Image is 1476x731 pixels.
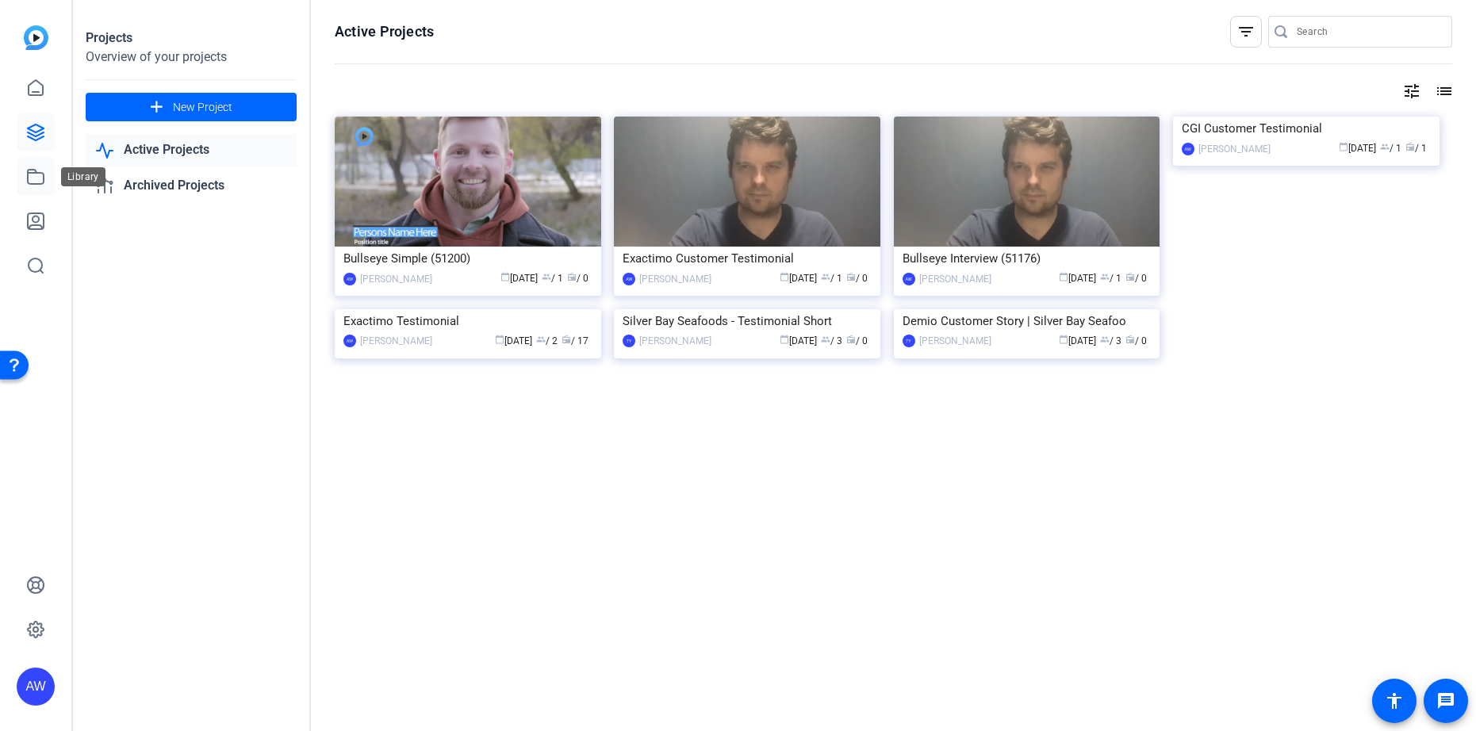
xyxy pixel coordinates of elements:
[542,272,551,281] span: group
[500,273,538,284] span: [DATE]
[623,273,635,285] div: AW
[1297,22,1440,41] input: Search
[1405,143,1427,154] span: / 1
[1125,335,1147,346] span: / 0
[1182,117,1431,140] div: CGI Customer Testimonial
[495,335,532,346] span: [DATE]
[1182,143,1194,155] div: AW
[1339,142,1348,151] span: calendar_today
[1380,142,1390,151] span: group
[86,29,297,48] div: Projects
[1402,82,1421,101] mat-icon: tune
[1405,142,1415,151] span: radio
[1100,335,1110,344] span: group
[343,335,356,347] div: AW
[639,333,711,349] div: [PERSON_NAME]
[86,48,297,67] div: Overview of your projects
[536,335,546,344] span: group
[343,273,356,285] div: AW
[623,247,872,270] div: Exactimo Customer Testimonial
[903,247,1152,270] div: Bullseye Interview (51176)
[1125,273,1147,284] span: / 0
[919,271,991,287] div: [PERSON_NAME]
[821,272,830,281] span: group
[1339,143,1376,154] span: [DATE]
[821,335,842,346] span: / 3
[1125,335,1135,344] span: radio
[86,170,297,202] a: Archived Projects
[1198,141,1271,157] div: [PERSON_NAME]
[780,272,789,281] span: calendar_today
[1059,335,1096,346] span: [DATE]
[360,333,432,349] div: [PERSON_NAME]
[846,335,868,346] span: / 0
[623,335,635,347] div: TY
[919,333,991,349] div: [PERSON_NAME]
[903,309,1152,333] div: Demio Customer Story | Silver Bay Seafoo
[903,335,915,347] div: TY
[567,272,577,281] span: radio
[536,335,558,346] span: / 2
[86,93,297,121] button: New Project
[1125,272,1135,281] span: radio
[61,167,105,186] div: Library
[1059,335,1068,344] span: calendar_today
[1100,273,1121,284] span: / 1
[17,668,55,706] div: AW
[495,335,504,344] span: calendar_today
[542,273,563,284] span: / 1
[343,247,592,270] div: Bullseye Simple (51200)
[335,22,434,41] h1: Active Projects
[1100,335,1121,346] span: / 3
[1380,143,1401,154] span: / 1
[780,335,817,346] span: [DATE]
[1436,691,1455,710] mat-icon: message
[903,273,915,285] div: AW
[562,335,588,346] span: / 17
[1433,82,1452,101] mat-icon: list
[173,99,232,116] span: New Project
[846,272,856,281] span: radio
[821,273,842,284] span: / 1
[780,273,817,284] span: [DATE]
[360,271,432,287] div: [PERSON_NAME]
[147,98,167,117] mat-icon: add
[500,272,510,281] span: calendar_today
[1059,273,1096,284] span: [DATE]
[639,271,711,287] div: [PERSON_NAME]
[780,335,789,344] span: calendar_today
[1236,22,1256,41] mat-icon: filter_list
[623,309,872,333] div: Silver Bay Seafoods - Testimonial Short
[846,335,856,344] span: radio
[821,335,830,344] span: group
[846,273,868,284] span: / 0
[343,309,592,333] div: Exactimo Testimonial
[562,335,571,344] span: radio
[86,134,297,166] a: Active Projects
[1385,691,1404,710] mat-icon: accessibility
[1100,272,1110,281] span: group
[567,273,588,284] span: / 0
[1059,272,1068,281] span: calendar_today
[24,25,48,50] img: blue-gradient.svg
